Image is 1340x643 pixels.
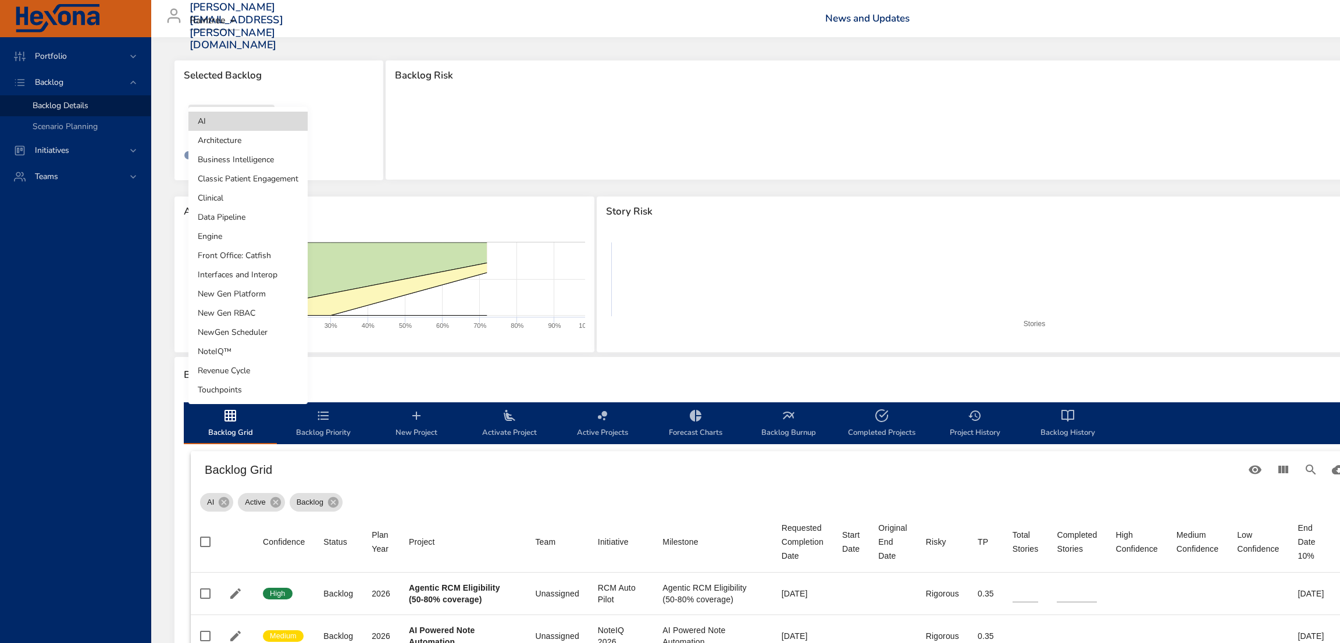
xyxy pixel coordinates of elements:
li: Front Office: Catfish [188,246,308,265]
li: New Gen Platform [188,284,308,303]
li: Business Intelligence [188,150,308,169]
li: Architecture [188,131,308,150]
li: Revenue Cycle [188,361,308,380]
li: Interfaces and Interop [188,265,308,284]
li: NewGen Scheduler [188,323,308,342]
li: AI [188,112,308,131]
li: Touchpoints [188,380,308,399]
li: Clinical [188,188,308,208]
li: Engine [188,227,308,246]
li: Data Pipeline [188,208,308,227]
li: NoteIQ™ [188,342,308,361]
li: New Gen RBAC [188,303,308,323]
li: Classic Patient Engagement [188,169,308,188]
